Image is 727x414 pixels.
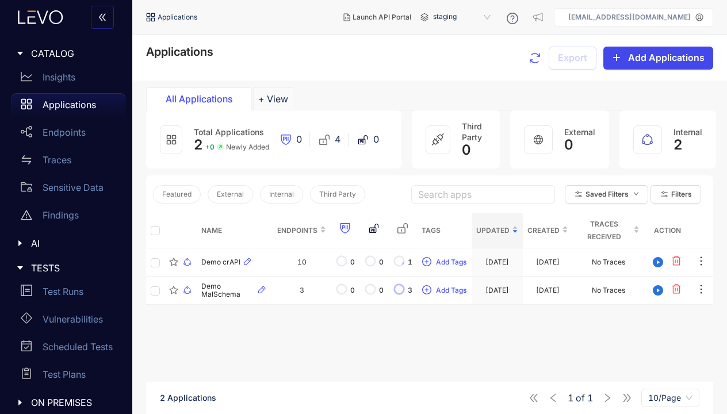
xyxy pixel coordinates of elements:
span: ON PREMISES [31,397,116,408]
span: Add Tags [436,258,466,266]
span: External [217,190,244,198]
button: Export [549,47,596,70]
span: 0 [373,134,379,144]
span: 0 [379,286,384,294]
div: No Traces [592,286,625,294]
span: double-left [98,13,107,23]
p: Vulnerabilities [43,314,103,324]
a: Sensitive Data [12,176,125,204]
button: play-circle [649,281,667,300]
p: Test Runs [43,286,83,297]
th: Action [644,213,690,248]
span: plus-circle [422,285,431,296]
span: of [568,393,593,403]
button: External [208,185,253,204]
span: Featured [162,190,192,198]
span: Total Applications [194,127,264,137]
span: Launch API Portal [353,13,411,21]
div: AI [7,231,125,255]
button: Featured [153,185,201,204]
span: + 0 [205,143,215,151]
p: Test Plans [43,369,86,379]
th: Tags [417,213,472,248]
div: All Applications [156,94,242,104]
span: plus [612,53,621,63]
span: plus-circle [422,257,431,267]
span: 0 [350,286,355,294]
span: star [169,258,178,267]
div: [DATE] [536,258,560,266]
span: External [564,127,595,137]
a: Traces [12,148,125,176]
a: Test Runs [12,280,125,308]
span: 1 [568,393,573,403]
span: swap [21,154,32,166]
p: Insights [43,72,75,82]
span: caret-right [16,398,24,407]
span: Internal [269,190,294,198]
span: 0 [564,137,573,153]
button: double-left [91,6,114,29]
span: 0 [296,134,302,144]
th: Name [197,213,273,248]
span: ellipsis [695,255,707,269]
span: ellipsis [695,283,707,297]
span: warning [21,209,32,221]
div: No Traces [592,258,625,266]
span: 1 [587,393,593,403]
button: Third Party [310,185,365,204]
td: 3 [273,277,331,305]
th: Traces Received [573,213,644,248]
span: 4 [335,134,340,144]
span: Traces Received [577,218,631,243]
button: play-circle [649,253,667,271]
p: Traces [43,155,71,165]
span: Filters [671,190,692,198]
button: plus-circleAdd Tags [422,253,467,271]
td: 10 [273,248,331,277]
span: Saved Filters [586,190,629,198]
a: Test Plans [12,363,125,390]
span: staging [433,8,493,26]
p: Applications [43,99,96,110]
button: plusAdd Applications [603,47,713,70]
a: Insights [12,66,125,93]
span: Newly Added [226,143,269,151]
span: caret-right [16,264,24,272]
button: ellipsis [695,253,707,271]
p: [EMAIL_ADDRESS][DOMAIN_NAME] [568,13,691,21]
span: caret-right [16,49,24,57]
a: Findings [12,204,125,231]
button: Internal [260,185,303,204]
button: plus-circleAdd Tags [422,281,467,300]
span: Updated [476,224,510,237]
span: Applications [158,13,197,21]
span: Third Party [462,121,482,141]
span: Internal [674,127,702,137]
span: Created [527,224,560,237]
span: play-circle [649,257,667,267]
button: Saved Filtersdown [565,185,648,204]
span: Applications [146,45,213,59]
p: Sensitive Data [43,182,104,193]
span: 3 [408,286,412,294]
a: Applications [12,93,125,121]
span: caret-right [16,239,24,247]
span: 2 [194,136,203,153]
span: 0 [379,258,384,266]
div: [DATE] [485,258,509,266]
th: Created [523,213,573,248]
div: TESTS [7,256,125,280]
button: Add tab [253,87,293,110]
p: Endpoints [43,127,86,137]
span: 2 [674,137,683,153]
button: ellipsis [695,281,707,300]
a: Endpoints [12,121,125,148]
div: CATALOG [7,41,125,66]
span: Demo crAPI [201,258,240,266]
span: Third Party [319,190,356,198]
span: 1 [408,258,412,266]
div: [DATE] [485,286,509,294]
span: down [633,191,639,197]
span: Add Applications [628,52,705,63]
